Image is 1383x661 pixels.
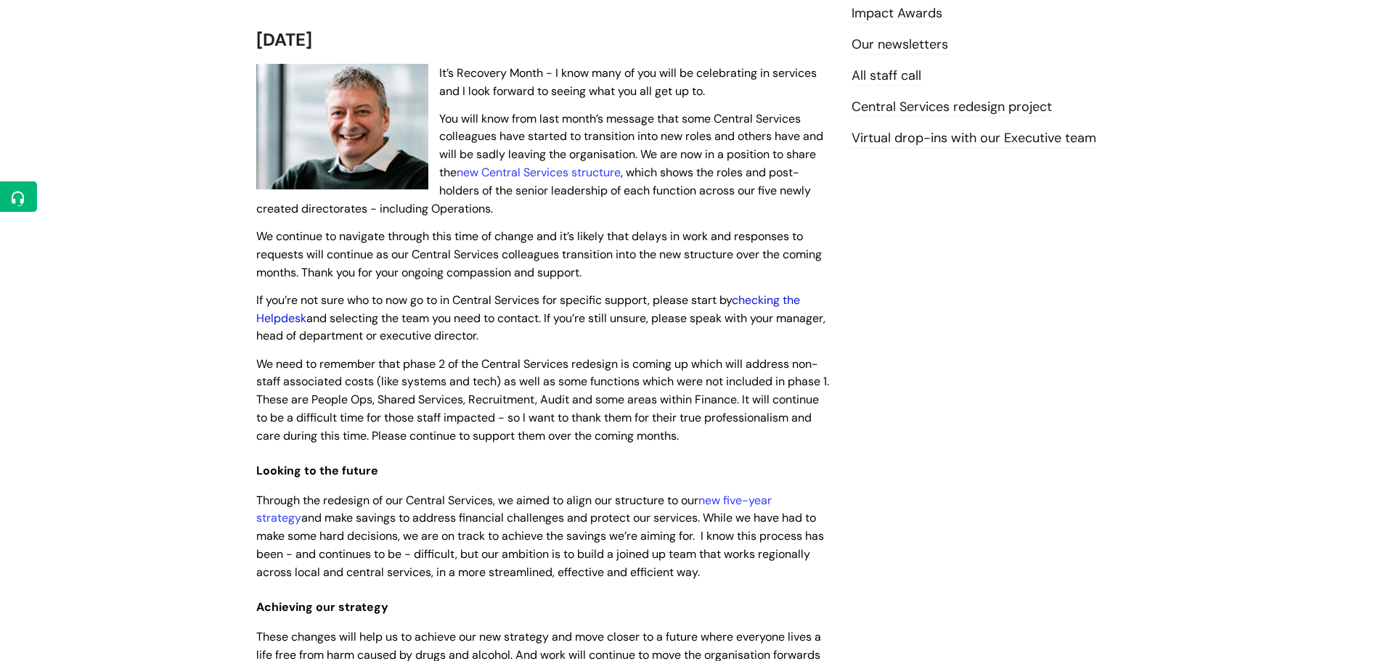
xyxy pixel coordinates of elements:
a: new Central Services structure [457,165,621,180]
a: Our newsletters [852,36,948,54]
span: Looking to the future [256,463,378,478]
span: You will know from last month’s message that some Central Services colleagues have started to tra... [256,111,823,216]
span: Achieving our strategy [256,599,388,615]
span: We continue to navigate through this time of change and it’s likely that delays in work and respo... [256,229,822,280]
a: Virtual drop-ins with our Executive team [852,129,1096,148]
a: Central Services redesign project [852,98,1052,117]
span: It’s Recovery Month - I know many of you will be celebrating in services and I look forward to se... [439,65,817,99]
span: Through the redesign of our Central Services, we aimed to align our structure to our and make sav... [256,493,824,580]
span: We need to remember that phase 2 of the Central Services redesign is coming up which will address... [256,356,829,443]
span: [DATE] [256,28,312,51]
a: checking the Helpdesk [256,292,800,326]
span: If you’re not sure who to now go to in Central Services for specific support, please start by and... [256,292,825,344]
a: All staff call [852,67,921,86]
img: WithYou Chief Executive Simon Phillips pictured looking at the camera and smiling [256,64,428,190]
